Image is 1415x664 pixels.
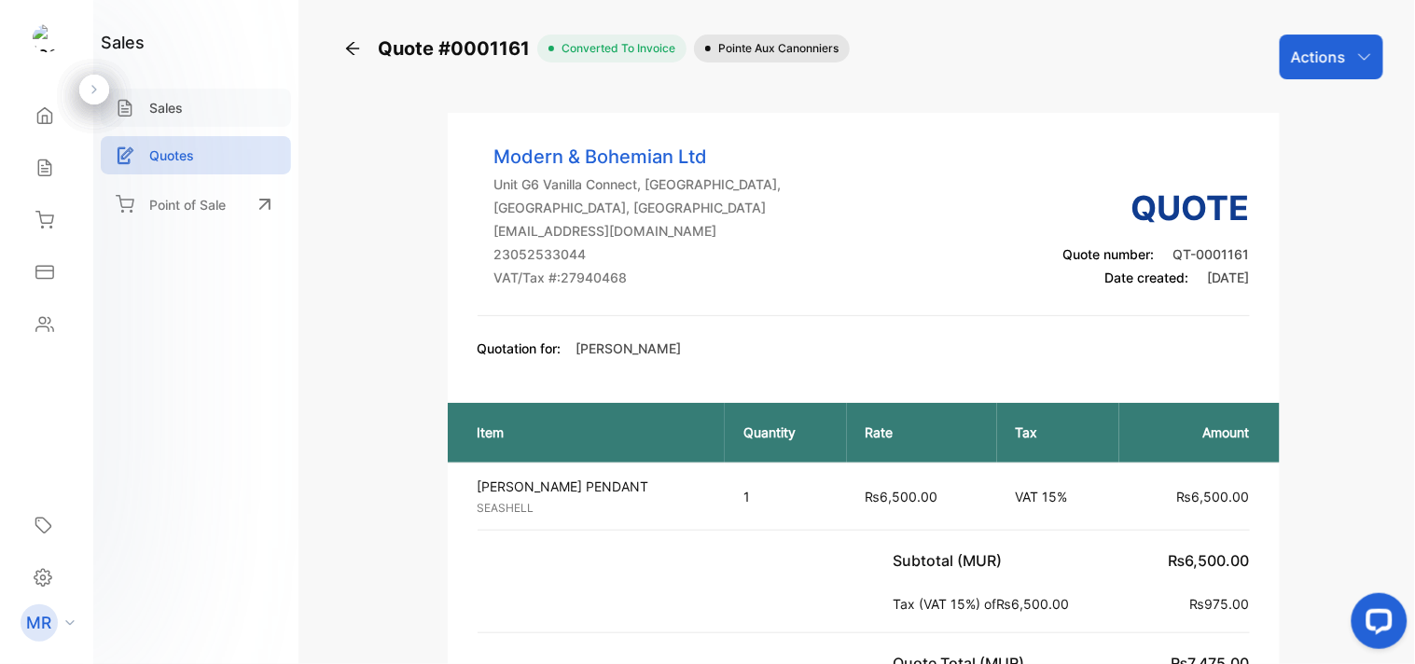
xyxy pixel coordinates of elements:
[1016,422,1101,442] p: Tax
[1063,244,1250,264] p: Quote number:
[1291,46,1346,68] p: Actions
[478,477,724,496] p: [PERSON_NAME] PENDANT
[27,611,52,635] p: MR
[1177,489,1250,505] span: ₨6,500.00
[866,489,938,505] span: ₨6,500.00
[894,549,1010,572] p: Subtotal (MUR)
[494,174,782,194] p: Unit G6 Vanilla Connect, [GEOGRAPHIC_DATA],
[1208,270,1250,285] span: [DATE]
[1280,35,1383,79] button: Actions
[101,30,145,55] h1: sales
[494,143,782,171] p: Modern & Bohemian Ltd
[1138,422,1250,442] p: Amount
[554,40,675,57] span: Converted To Invoice
[1190,596,1250,612] span: ₨975.00
[478,500,724,517] p: SEASHELL
[1063,183,1250,233] h3: Quote
[1337,586,1415,664] iframe: LiveChat chat widget
[149,145,194,165] p: Quotes
[101,136,291,174] a: Quotes
[478,422,706,442] p: Item
[576,339,682,358] p: [PERSON_NAME]
[494,268,782,287] p: VAT/Tax #: 27940468
[1169,551,1250,570] span: ₨6,500.00
[1173,246,1250,262] span: QT-0001161
[478,339,562,358] p: Quotation for:
[33,24,61,52] img: logo
[101,184,291,225] a: Point of Sale
[149,98,183,118] p: Sales
[1063,268,1250,287] p: Date created:
[494,221,782,241] p: [EMAIL_ADDRESS][DOMAIN_NAME]
[149,195,226,214] p: Point of Sale
[866,422,978,442] p: Rate
[743,487,828,506] p: 1
[894,594,1077,614] p: Tax (VAT 15%) of
[494,198,782,217] p: [GEOGRAPHIC_DATA], [GEOGRAPHIC_DATA]
[1016,487,1101,506] p: VAT 15%
[101,89,291,127] a: Sales
[494,244,782,264] p: 23052533044
[378,35,537,62] span: Quote #0001161
[711,40,839,57] span: Pointe aux Canonniers
[743,422,828,442] p: Quantity
[997,596,1070,612] span: ₨6,500.00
